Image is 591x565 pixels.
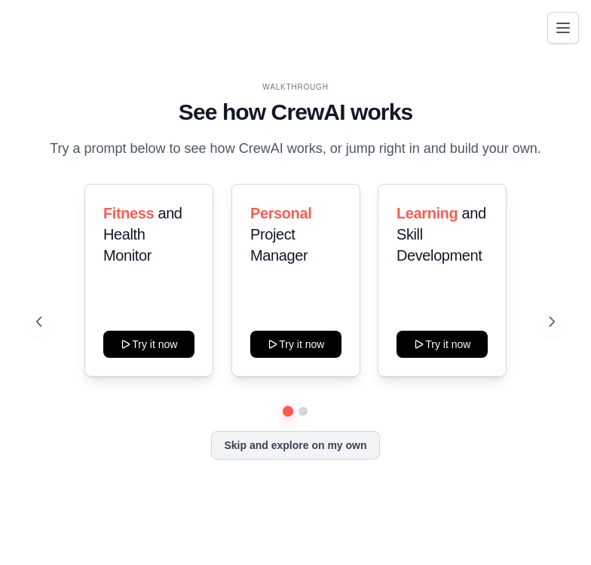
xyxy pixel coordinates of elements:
[36,99,555,126] h1: See how CrewAI works
[250,205,311,221] span: Personal
[250,226,308,264] span: Project Manager
[103,331,194,358] button: Try it now
[516,493,591,565] div: 聊天小组件
[250,331,341,358] button: Try it now
[397,331,488,358] button: Try it now
[103,205,182,264] span: and Health Monitor
[547,12,579,44] button: Toggle navigation
[397,205,458,221] span: Learning
[397,205,486,264] span: and Skill Development
[211,431,379,460] button: Skip and explore on my own
[42,138,549,160] p: Try a prompt below to see how CrewAI works, or jump right in and build your own.
[103,205,154,221] span: Fitness
[36,81,555,93] div: WALKTHROUGH
[516,493,591,565] iframe: Chat Widget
